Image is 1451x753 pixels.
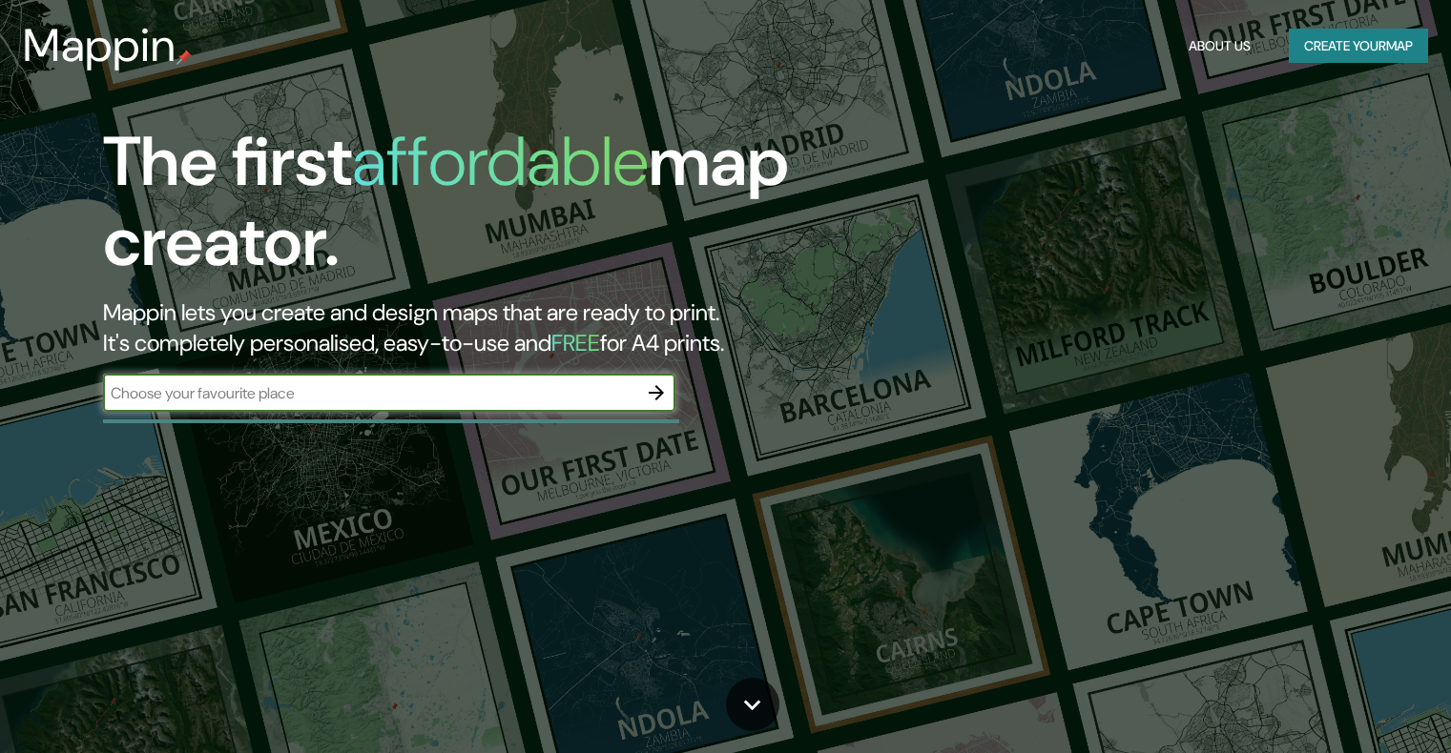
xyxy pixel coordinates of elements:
h1: The first map creator. [103,122,829,297]
h2: Mappin lets you create and design maps that are ready to print. It's completely personalised, eas... [103,297,829,358]
h1: affordable [352,117,649,206]
iframe: Help widget launcher [1281,679,1430,732]
input: Choose your favourite place [103,382,637,404]
button: Create yourmap [1289,29,1428,64]
h3: Mappin [23,19,176,72]
h5: FREE [551,328,600,357]
img: mappin-pin [176,50,192,65]
button: About Us [1181,29,1258,64]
